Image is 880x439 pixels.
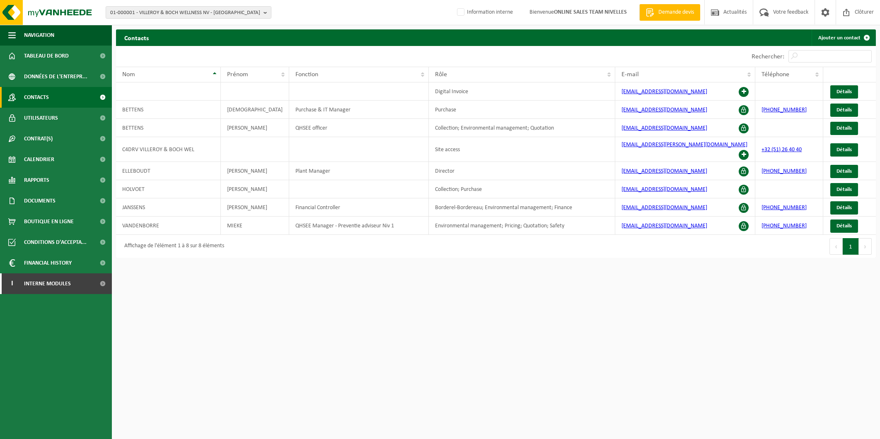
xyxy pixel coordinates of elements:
span: Contacts [24,87,49,108]
button: Next [859,238,872,255]
span: Détails [836,107,852,113]
span: Détails [836,169,852,174]
span: Rapports [24,170,49,191]
strong: ONLINE SALES TEAM NIVELLES [554,9,627,15]
a: Demande devis [639,4,700,21]
td: [PERSON_NAME] [221,198,289,217]
a: Détails [830,165,858,178]
span: Documents [24,191,56,211]
a: [PHONE_NUMBER] [762,205,807,211]
span: Détails [836,125,852,131]
td: Digital Invoice [429,82,615,101]
a: Détails [830,85,858,99]
a: Détails [830,143,858,157]
span: Détails [836,223,852,229]
span: Détails [836,205,852,210]
td: JANSSENS [116,198,221,217]
a: Détails [830,122,858,135]
td: [PERSON_NAME] [221,119,289,137]
a: [EMAIL_ADDRESS][DOMAIN_NAME] [621,107,707,113]
span: Contrat(s) [24,128,53,149]
td: Borderel-Bordereau; Environmental management; Finance [429,198,615,217]
td: Director [429,162,615,180]
td: Collection; Purchase [429,180,615,198]
td: Plant Manager [289,162,429,180]
td: [PERSON_NAME] [221,162,289,180]
td: VANDENBORRE [116,217,221,235]
td: Environmental management; Pricing; Quotation; Safety [429,217,615,235]
td: HOLVOET [116,180,221,198]
a: Détails [830,219,858,233]
span: Navigation [24,25,54,46]
span: Détails [836,187,852,192]
span: Détails [836,89,852,94]
td: Site access [429,137,615,162]
td: QHSEE officer [289,119,429,137]
span: Interne modules [24,273,71,294]
a: [EMAIL_ADDRESS][PERSON_NAME][DOMAIN_NAME] [621,142,747,148]
div: Affichage de l'élément 1 à 8 sur 8 éléments [120,239,224,254]
a: Détails [830,104,858,117]
span: Calendrier [24,149,54,170]
button: Previous [829,238,843,255]
span: E-mail [621,71,639,78]
a: [EMAIL_ADDRESS][DOMAIN_NAME] [621,125,707,131]
a: [EMAIL_ADDRESS][DOMAIN_NAME] [621,89,707,95]
td: Purchase & IT Manager [289,101,429,119]
span: Détails [836,147,852,152]
a: [EMAIL_ADDRESS][DOMAIN_NAME] [621,168,707,174]
span: I [8,273,16,294]
span: Demande devis [656,8,696,17]
a: [PHONE_NUMBER] [762,223,807,229]
span: Boutique en ligne [24,211,74,232]
a: Ajouter un contact [812,29,875,46]
a: [PHONE_NUMBER] [762,168,807,174]
td: QHSEE Manager - Preventie adviseur Niv 1 [289,217,429,235]
td: BETTENS [116,119,221,137]
td: [PERSON_NAME] [221,180,289,198]
span: Conditions d'accepta... [24,232,87,253]
span: Fonction [295,71,318,78]
span: Utilisateurs [24,108,58,128]
td: BETTENS [116,101,221,119]
td: MIEKE [221,217,289,235]
span: Prénom [227,71,248,78]
h2: Contacts [116,29,157,46]
span: Nom [122,71,135,78]
span: Tableau de bord [24,46,69,66]
a: Détails [830,201,858,215]
td: Purchase [429,101,615,119]
button: 01-000001 - VILLEROY & BOCH WELLNESS NV - [GEOGRAPHIC_DATA] [106,6,271,19]
td: C4DRV VILLEROY & BOCH WEL [116,137,221,162]
td: ELLEBOUDT [116,162,221,180]
span: Téléphone [762,71,789,78]
a: [PHONE_NUMBER] [762,107,807,113]
span: Rôle [435,71,447,78]
label: Information interne [455,6,513,19]
span: 01-000001 - VILLEROY & BOCH WELLNESS NV - [GEOGRAPHIC_DATA] [110,7,260,19]
a: [EMAIL_ADDRESS][DOMAIN_NAME] [621,223,707,229]
td: [DEMOGRAPHIC_DATA] [221,101,289,119]
button: 1 [843,238,859,255]
span: Financial History [24,253,72,273]
td: Collection; Environmental management; Quotation [429,119,615,137]
a: +32 (51) 26 40 40 [762,147,802,153]
label: Rechercher: [752,53,784,60]
a: [EMAIL_ADDRESS][DOMAIN_NAME] [621,205,707,211]
a: [EMAIL_ADDRESS][DOMAIN_NAME] [621,186,707,193]
td: Financial Controller [289,198,429,217]
a: Détails [830,183,858,196]
span: Données de l'entrepr... [24,66,87,87]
